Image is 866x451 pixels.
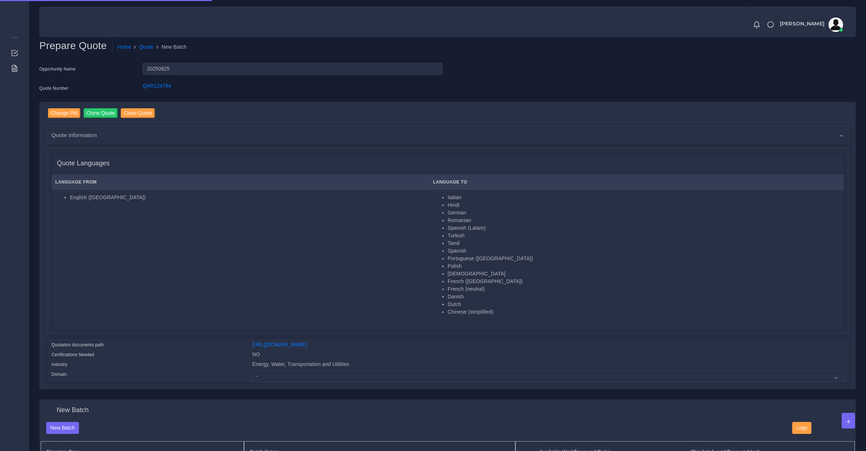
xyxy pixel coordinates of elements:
label: Quotation documents path [52,342,104,348]
div: Energy, Water, Transportation and Utilities [247,361,849,370]
input: Clone Quote [84,108,118,118]
li: Dutch [448,301,840,308]
li: Tamil [448,239,840,247]
li: Turkish [448,232,840,239]
li: German [448,209,840,217]
div: NO [247,351,849,361]
span: [PERSON_NAME] [780,21,825,26]
input: Close Quote [121,108,155,118]
button: New Batch [46,422,79,434]
li: [DEMOGRAPHIC_DATA] [448,270,840,278]
li: New Batch [153,43,187,51]
a: New Batch [46,424,79,430]
a: Quote [139,43,153,51]
li: Romanian [448,217,840,224]
label: Certifications Needed [52,351,95,358]
label: Industry [52,361,68,368]
li: Spanish [448,247,840,255]
a: [URL][DOMAIN_NAME] [252,342,307,347]
li: Portuguese ([GEOGRAPHIC_DATA]) [448,255,840,262]
a: [PERSON_NAME]avatar [776,17,846,32]
li: French (neutral) [448,285,840,293]
li: French ([GEOGRAPHIC_DATA]) [448,278,840,285]
span: Quote information [52,131,97,139]
th: Language To [429,175,843,190]
label: Domain [52,371,67,378]
li: Danish [448,293,840,301]
li: Italian [448,194,840,201]
li: Polish [448,262,840,270]
button: Logs [792,422,811,434]
h4: Quote Languages [57,160,110,168]
li: Chinese (simplified) [448,308,840,316]
a: QAR124794 [143,83,171,89]
label: Quote Number [39,85,68,92]
span: Logs [797,425,807,431]
h2: Prepare Quote [39,40,112,52]
li: Spanish (Latam) [448,224,840,232]
input: Change PM [48,108,81,118]
th: Language From [52,175,430,190]
li: Hindi [448,201,840,209]
li: English ([GEOGRAPHIC_DATA]) [70,194,426,201]
label: Opportunity Name [39,66,76,72]
h4: New Batch [57,406,89,414]
div: Quote information [47,126,849,144]
a: Home [117,43,131,51]
img: avatar [829,17,843,32]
